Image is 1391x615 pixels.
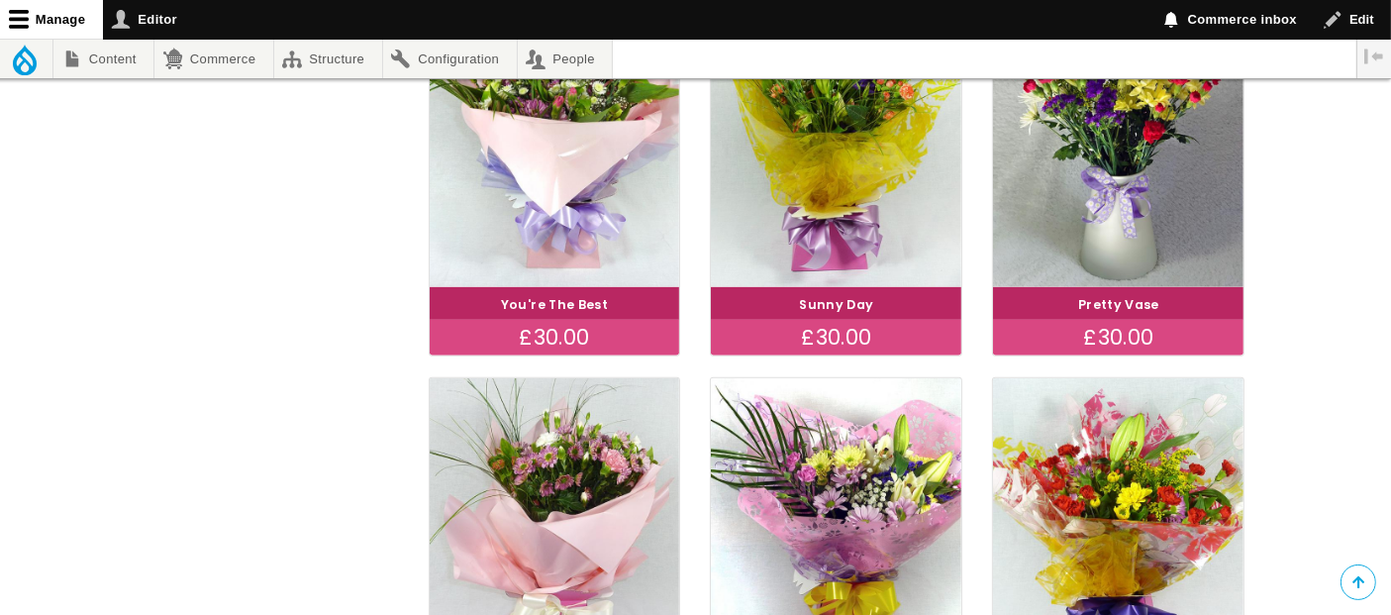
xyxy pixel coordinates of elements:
[274,40,382,78] a: Structure
[430,320,680,356] div: £30.00
[383,40,517,78] a: Configuration
[1078,296,1159,313] a: Pretty Vase
[501,296,608,313] a: You're The Best
[711,320,961,356] div: £30.00
[993,320,1243,356] div: £30.00
[518,40,613,78] a: People
[154,40,272,78] a: Commerce
[1357,40,1391,73] button: Vertical orientation
[799,296,873,313] a: Sunny Day
[53,40,153,78] a: Content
